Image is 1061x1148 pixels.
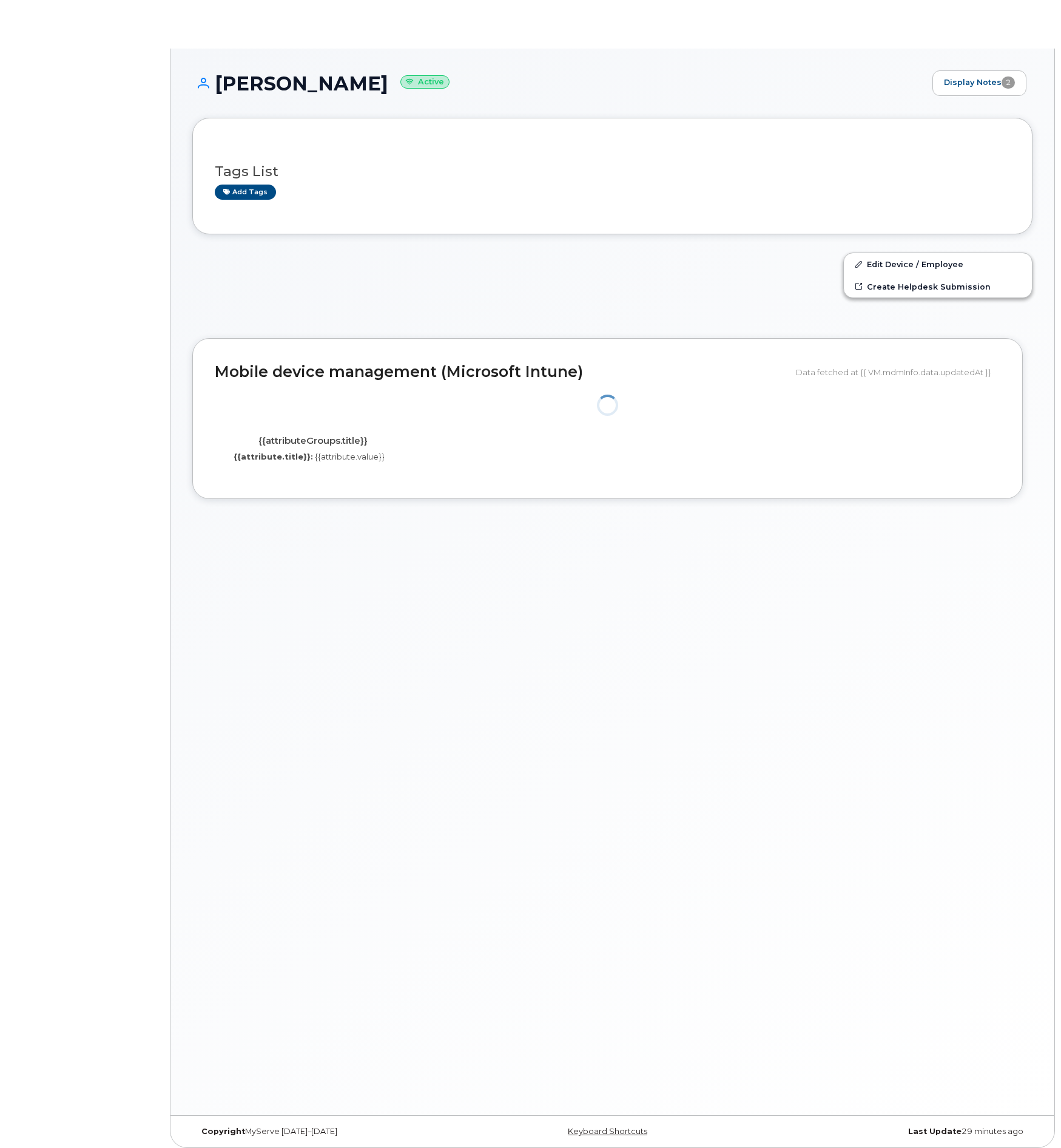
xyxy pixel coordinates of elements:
[215,364,787,381] h2: Mobile device management (Microsoft Intune)
[192,73,926,94] h1: [PERSON_NAME]
[400,75,450,89] small: Active
[215,185,276,200] a: Add tags
[752,1127,1032,1136] div: 29 minutes ago
[908,1127,962,1136] strong: Last Update
[844,276,1032,297] a: Create Helpdesk Submission
[1002,76,1015,89] span: 2
[234,451,313,463] label: {{attribute.title}}:
[932,70,1026,96] a: Display Notes2
[796,361,1000,384] div: Data fetched at {{ VM.mdmInfo.data.updatedAt }}
[215,164,1010,179] h3: Tags List
[568,1127,647,1136] a: Keyboard Shortcuts
[315,452,385,461] span: {{attribute.value}}
[201,1127,245,1136] strong: Copyright
[844,253,1032,275] a: Edit Device / Employee
[192,1127,473,1136] div: MyServe [DATE]–[DATE]
[224,436,402,446] h4: {{attributeGroups.title}}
